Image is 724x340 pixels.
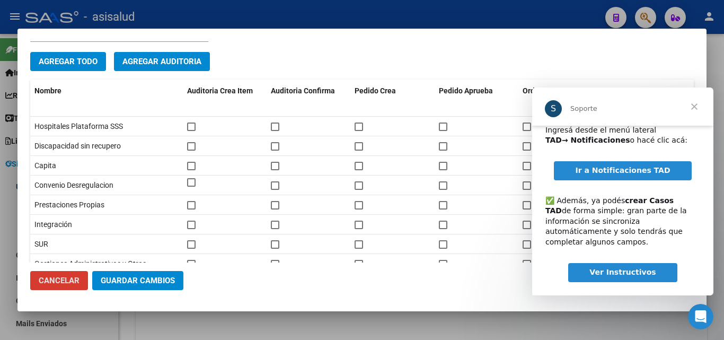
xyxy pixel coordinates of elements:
datatable-header-cell: Pedido Aprueba [435,80,518,115]
span: Prestaciones Propias [34,200,104,209]
datatable-header-cell: Nombre [30,80,183,115]
datatable-header-cell: Orden Compra Crea [518,80,602,115]
span: Agregar Auditoria [122,57,201,66]
span: Gestiones Administrativas y Otros [34,259,146,268]
span: Orden Compra Confirma [606,86,655,107]
iframe: Intercom live chat mensaje [532,88,713,295]
button: Agregar Todo [30,52,106,71]
span: Pedido Aprueba [439,86,493,95]
span: Orden Compra Crea [523,86,589,95]
span: Cancelar [39,276,80,285]
span: Discapacidad sin recupero [34,142,121,150]
button: Cancelar [30,271,88,290]
span: Auditoria Crea Item [187,86,253,95]
span: Convenio Desregulacion [34,181,113,189]
span: Integración [34,220,72,229]
span: Nombre [34,86,61,95]
button: Agregar Auditoria [114,52,210,71]
iframe: Intercom live chat [688,304,713,329]
span: SUR [34,240,48,248]
span: Auditoria Confirma [271,86,335,95]
span: Capita [34,161,56,170]
datatable-header-cell: Auditoria Crea Item [183,80,267,115]
datatable-header-cell: Orden Compra Confirma [602,80,686,115]
span: Pedido Crea [355,86,396,95]
datatable-header-cell: Pedido Crea [350,80,434,115]
span: Guardar Cambios [101,276,175,285]
span: Hospitales Plataforma SSS [34,122,123,130]
div: ​ [13,199,168,220]
datatable-header-cell: Auditoria Confirma [267,80,350,115]
button: Guardar Cambios [92,271,183,290]
span: Agregar Todo [39,57,98,66]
